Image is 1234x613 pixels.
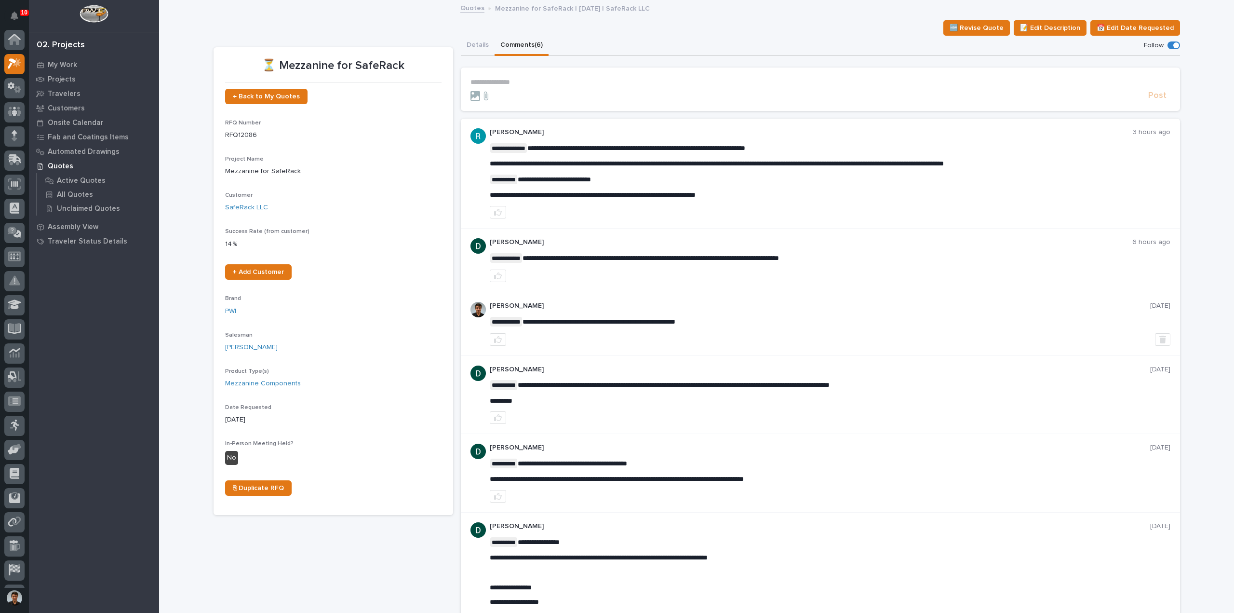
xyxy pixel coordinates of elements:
p: My Work [48,61,77,69]
button: 📅 Edit Date Requested [1090,20,1180,36]
span: 📝 Edit Description [1020,22,1080,34]
a: ⎘ Duplicate RFQ [225,480,292,496]
a: SafeRack LLC [225,203,268,213]
a: Quotes [29,159,159,173]
span: In-Person Meeting Held? [225,441,294,447]
img: ACg8ocJgdhFn4UJomsYM_ouCmoNuTXbjHW0N3LU2ED0DpQ4pt1V6hA=s96-c [470,522,486,538]
p: 10 [21,9,27,16]
img: Workspace Logo [80,5,108,23]
p: Traveler Status Details [48,237,127,246]
p: [PERSON_NAME] [490,366,1150,374]
p: Automated Drawings [48,148,120,156]
p: Quotes [48,162,73,171]
div: 02. Projects [37,40,85,51]
img: ACg8ocJgdhFn4UJomsYM_ouCmoNuTXbjHW0N3LU2ED0DpQ4pt1V6hA=s96-c [470,444,486,459]
p: ⏳ Mezzanine for SafeRack [225,59,442,73]
p: Travelers [48,90,80,98]
button: like this post [490,411,506,424]
p: [PERSON_NAME] [490,522,1150,531]
p: [DATE] [1150,522,1170,531]
p: Mezzanine for SafeRack [225,166,442,177]
button: like this post [490,270,506,282]
span: Post [1148,90,1167,101]
button: Details [461,36,495,56]
button: Delete post [1155,333,1170,346]
img: ACg8ocLIQ8uTLu8xwXPI_zF_j4cWilWA_If5Zu0E3tOGGkFk=s96-c [470,128,486,144]
button: like this post [490,333,506,346]
a: Fab and Coatings Items [29,130,159,144]
a: Customers [29,101,159,115]
button: users-avatar [4,588,25,608]
img: AOh14Gjx62Rlbesu-yIIyH4c_jqdfkUZL5_Os84z4H1p=s96-c [470,302,486,317]
a: My Work [29,57,159,72]
p: Fab and Coatings Items [48,133,129,142]
a: Assembly View [29,219,159,234]
a: Mezzanine Components [225,379,301,389]
p: 14 % [225,239,442,249]
span: Customer [225,192,253,198]
p: Follow [1144,41,1164,50]
a: All Quotes [37,188,159,201]
span: RFQ Number [225,120,261,126]
a: Quotes [460,2,484,13]
span: Product Type(s) [225,368,269,374]
span: 🆕 Revise Quote [950,22,1004,34]
p: Customers [48,104,85,113]
div: No [225,451,238,465]
a: Active Quotes [37,174,159,187]
a: Traveler Status Details [29,234,159,248]
p: [DATE] [225,415,442,425]
p: [PERSON_NAME] [490,302,1150,310]
p: Mezzanine for SafeRack | [DATE] | SafeRack LLC [495,2,650,13]
span: Date Requested [225,405,271,410]
p: Active Quotes [57,177,106,185]
a: Projects [29,72,159,86]
button: 🆕 Revise Quote [943,20,1010,36]
p: Projects [48,75,76,84]
img: ACg8ocJgdhFn4UJomsYM_ouCmoNuTXbjHW0N3LU2ED0DpQ4pt1V6hA=s96-c [470,366,486,381]
button: like this post [490,490,506,503]
p: [PERSON_NAME] [490,128,1133,136]
p: RFQ12086 [225,130,442,140]
a: Unclaimed Quotes [37,202,159,215]
span: Salesman [225,332,253,338]
span: Brand [225,296,241,301]
div: Notifications10 [12,12,25,27]
a: PWI [225,306,236,316]
button: like this post [490,206,506,218]
span: Project Name [225,156,264,162]
span: ⎘ Duplicate RFQ [233,485,284,491]
a: Onsite Calendar [29,115,159,130]
p: 6 hours ago [1132,238,1170,246]
p: All Quotes [57,191,93,199]
p: Assembly View [48,223,98,232]
p: 3 hours ago [1133,128,1170,136]
p: [DATE] [1150,302,1170,310]
button: Post [1144,90,1170,101]
button: Notifications [4,6,25,26]
p: [DATE] [1150,366,1170,374]
p: [DATE] [1150,444,1170,452]
a: Automated Drawings [29,144,159,159]
a: Travelers [29,86,159,101]
img: ACg8ocJgdhFn4UJomsYM_ouCmoNuTXbjHW0N3LU2ED0DpQ4pt1V6hA=s96-c [470,238,486,254]
button: Comments (6) [495,36,549,56]
a: ← Back to My Quotes [225,89,308,104]
span: Success Rate (from customer) [225,229,309,234]
span: ← Back to My Quotes [233,93,300,100]
a: [PERSON_NAME] [225,342,278,353]
span: + Add Customer [233,269,284,275]
p: [PERSON_NAME] [490,444,1150,452]
p: Onsite Calendar [48,119,104,127]
p: [PERSON_NAME] [490,238,1132,246]
span: 📅 Edit Date Requested [1097,22,1174,34]
button: 📝 Edit Description [1014,20,1086,36]
p: Unclaimed Quotes [57,204,120,213]
a: + Add Customer [225,264,292,280]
